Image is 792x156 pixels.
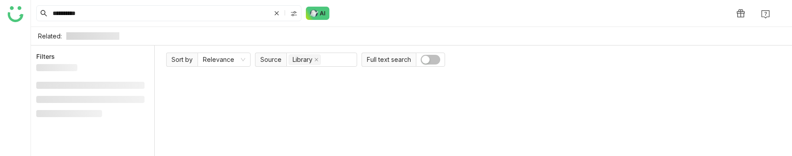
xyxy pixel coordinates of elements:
nz-select-item: Relevance [203,53,245,66]
img: help.svg [761,10,770,19]
img: ask-buddy-normal.svg [306,7,330,20]
div: Filters [36,52,55,61]
span: Sort by [166,53,198,67]
nz-select-item: Library [289,54,321,65]
img: search-type.svg [290,10,297,17]
div: Related: [38,32,62,40]
span: Source [255,53,286,67]
div: Library [293,55,312,65]
img: logo [8,6,23,22]
span: Full text search [362,53,416,67]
